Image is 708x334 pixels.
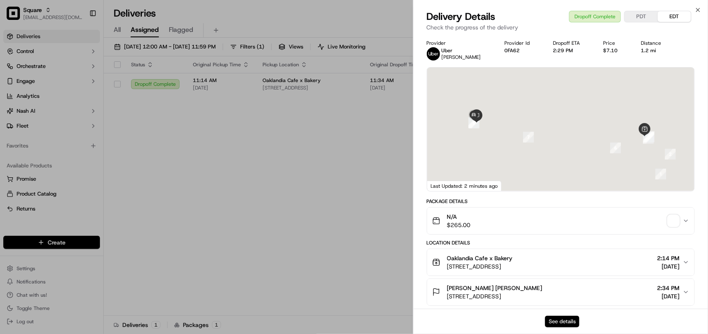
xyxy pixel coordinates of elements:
span: 2:34 PM [657,284,679,292]
div: 1 [655,169,666,179]
span: Pylon [83,140,100,147]
div: 6 [610,143,621,153]
button: Start new chat [141,82,151,92]
div: Package Details [427,198,695,205]
div: Last Updated: 2 minutes ago [427,181,501,191]
span: [DATE] [657,292,679,300]
div: Price [603,40,628,46]
span: N/A [447,213,471,221]
div: 3 [644,131,654,142]
span: [STREET_ADDRESS] [447,262,513,271]
a: 💻API Documentation [67,117,136,132]
span: Delivery Details [427,10,496,23]
img: Nash [8,8,25,25]
button: See details [545,316,579,327]
img: uber-new-logo.jpeg [427,47,440,61]
div: 7 [523,132,534,143]
div: 📗 [8,121,15,128]
div: 2:29 PM [553,47,590,54]
span: [STREET_ADDRESS] [447,292,543,300]
div: Provider Id [504,40,540,46]
div: Provider [427,40,491,46]
button: N/A$265.00 [427,208,694,234]
div: Location Details [427,240,695,246]
p: Welcome 👋 [8,33,151,46]
span: API Documentation [78,120,133,128]
div: We're available if you need us! [28,87,105,94]
div: Dropoff ETA [553,40,590,46]
img: 1736555255976-a54dd68f-1ca7-489b-9aae-adbdc363a1c4 [8,79,23,94]
button: [PERSON_NAME] [PERSON_NAME][STREET_ADDRESS]2:34 PM[DATE] [427,279,694,305]
div: 5 [643,132,654,143]
div: Distance [641,40,672,46]
div: 2 [665,149,676,160]
span: $265.00 [447,221,471,229]
span: [PERSON_NAME] [PERSON_NAME] [447,284,543,292]
span: [PERSON_NAME] [442,54,481,61]
span: Oaklandia Cafe x Bakery [447,254,513,262]
button: Oaklandia Cafe x Bakery[STREET_ADDRESS]2:14 PM[DATE] [427,249,694,276]
div: 💻 [70,121,77,128]
button: PDT [625,11,658,22]
div: 8 [469,118,479,128]
a: 📗Knowledge Base [5,117,67,132]
button: 0FA62 [504,47,520,54]
div: Start new chat [28,79,136,87]
a: Powered byPylon [58,140,100,147]
div: 9 [468,117,479,128]
input: Got a question? Start typing here... [22,53,149,62]
span: [DATE] [657,262,679,271]
button: EDT [658,11,691,22]
div: 4 [643,133,654,144]
div: 1.2 mi [641,47,672,54]
div: $7.10 [603,47,628,54]
p: Uber [442,47,481,54]
p: Check the progress of the delivery [427,23,695,31]
span: Knowledge Base [17,120,63,128]
span: 2:14 PM [657,254,679,262]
